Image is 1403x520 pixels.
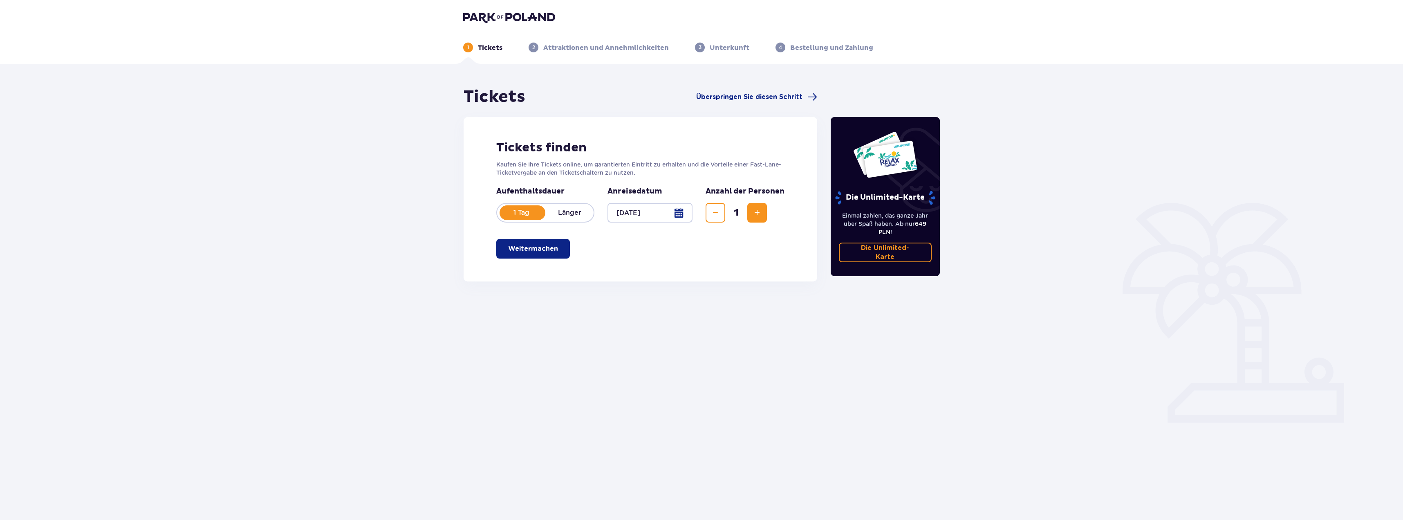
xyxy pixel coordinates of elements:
button: Zunahme [747,203,767,223]
font: Weitermachen [508,245,558,252]
font: Attraktionen und Annehmlichkeiten [543,44,669,52]
font: Länger [558,209,581,216]
font: Aufenthaltsdauer [496,187,565,196]
font: 3 [699,44,701,50]
font: Tickets finden [496,140,587,155]
font: Überspringen Sie diesen Schritt [696,94,802,100]
font: Einmal zahlen, das ganze Jahr über Spaß haben. Ab nur [842,212,928,227]
font: ! [890,229,892,235]
button: Verringern [706,203,725,223]
font: Tickets [464,87,525,107]
font: Kaufen Sie Ihre Tickets online, um garantierten Eintritt zu erhalten und die Vorteile einer Fast-... [496,161,781,176]
font: 1 [734,207,739,219]
font: 2 [532,44,535,50]
font: Bestellung und Zahlung [790,44,873,52]
button: Weitermachen [496,239,570,259]
a: Überspringen Sie diesen Schritt [696,92,817,102]
font: Tickets [478,44,502,52]
font: Die Unlimited-Karte [846,193,925,202]
a: Die Unlimited-Karte [839,243,932,262]
font: Anreisedatum [607,187,662,196]
font: 4 [779,44,782,50]
font: 1 Tag [513,209,529,216]
font: Anzahl der Personen [706,187,784,196]
font: Die Unlimited-Karte [861,245,909,260]
img: Logo des Parks von Polen [463,11,555,23]
font: 1 [467,44,469,50]
font: Unterkunft [710,44,749,52]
